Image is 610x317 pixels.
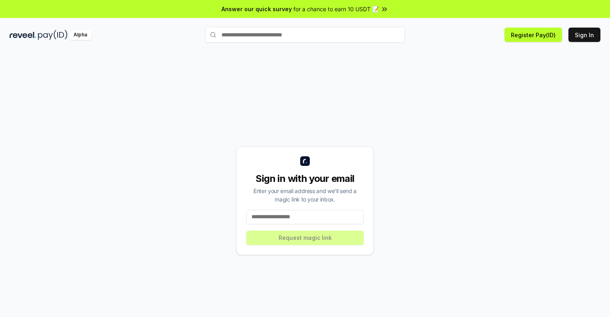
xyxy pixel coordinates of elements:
button: Register Pay(ID) [504,28,562,42]
div: Alpha [69,30,92,40]
div: Sign in with your email [246,172,364,185]
img: reveel_dark [10,30,36,40]
div: Enter your email address and we’ll send a magic link to your inbox. [246,187,364,203]
span: for a chance to earn 10 USDT 📝 [293,5,379,13]
img: pay_id [38,30,68,40]
button: Sign In [568,28,600,42]
span: Answer our quick survey [221,5,292,13]
img: logo_small [300,156,310,166]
